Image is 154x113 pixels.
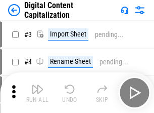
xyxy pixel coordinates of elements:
div: pending... [95,31,124,39]
div: Rename Sheet [48,56,93,68]
div: pending... [99,58,128,66]
div: Digital Content Capitalization [24,1,117,20]
div: Import Sheet [48,28,88,41]
img: Support [121,6,129,14]
span: # 3 [24,30,32,39]
img: Back [8,4,20,16]
span: # 4 [24,58,32,66]
img: Settings menu [134,4,146,16]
